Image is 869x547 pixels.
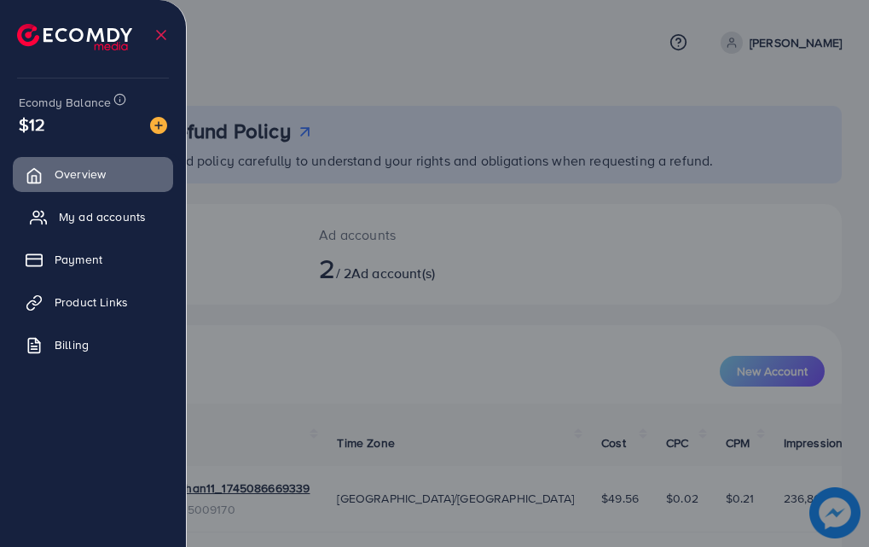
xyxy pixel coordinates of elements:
a: Billing [13,328,173,362]
span: Billing [55,336,89,353]
span: Payment [55,251,102,268]
a: Payment [13,242,173,276]
a: Product Links [13,285,173,319]
span: $12 [19,112,45,137]
span: Ecomdy Balance [19,94,111,111]
img: logo [17,24,132,50]
span: My ad accounts [59,208,146,225]
a: Overview [13,157,173,191]
img: image [150,117,167,134]
span: Product Links [55,294,128,311]
span: Overview [55,166,106,183]
a: My ad accounts [13,200,173,234]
